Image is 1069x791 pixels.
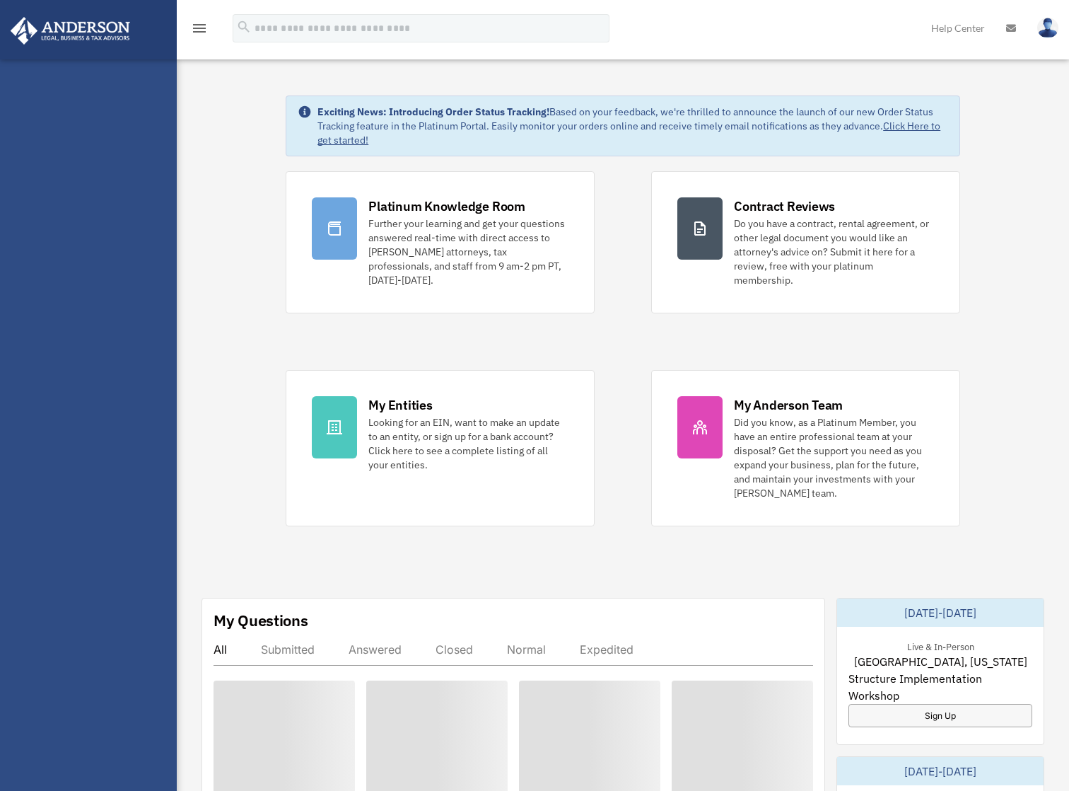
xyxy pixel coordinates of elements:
div: Do you have a contract, rental agreement, or other legal document you would like an attorney's ad... [734,216,934,287]
div: Submitted [261,642,315,657]
img: User Pic [1037,18,1058,38]
img: Anderson Advisors Platinum Portal [6,17,134,45]
div: Contract Reviews [734,197,835,215]
i: search [236,19,252,35]
div: My Questions [214,610,308,631]
div: Answered [349,642,402,657]
div: My Entities [368,396,432,414]
span: Structure Implementation Workshop [848,670,1032,704]
div: [DATE]-[DATE] [837,757,1044,785]
div: All [214,642,227,657]
strong: Exciting News: Introducing Order Status Tracking! [317,105,549,118]
div: My Anderson Team [734,396,843,414]
a: Sign Up [848,704,1032,727]
a: Contract Reviews Do you have a contract, rental agreement, or other legal document you would like... [651,171,960,313]
div: Live & In-Person [896,638,986,653]
a: My Entities Looking for an EIN, want to make an update to an entity, or sign up for a bank accoun... [286,370,595,526]
a: Click Here to get started! [317,120,940,146]
div: Did you know, as a Platinum Member, you have an entire professional team at your disposal? Get th... [734,415,934,500]
div: Based on your feedback, we're thrilled to announce the launch of our new Order Status Tracking fe... [317,105,948,147]
a: My Anderson Team Did you know, as a Platinum Member, you have an entire professional team at your... [651,370,960,526]
div: Normal [507,642,546,657]
div: Closed [436,642,473,657]
div: [DATE]-[DATE] [837,599,1044,627]
a: menu [191,25,208,37]
div: Looking for an EIN, want to make an update to an entity, or sign up for a bank account? Click her... [368,415,568,472]
i: menu [191,20,208,37]
span: [GEOGRAPHIC_DATA], [US_STATE] [854,653,1027,670]
div: Expedited [580,642,633,657]
a: Platinum Knowledge Room Further your learning and get your questions answered real-time with dire... [286,171,595,313]
div: Further your learning and get your questions answered real-time with direct access to [PERSON_NAM... [368,216,568,287]
div: Platinum Knowledge Room [368,197,525,215]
